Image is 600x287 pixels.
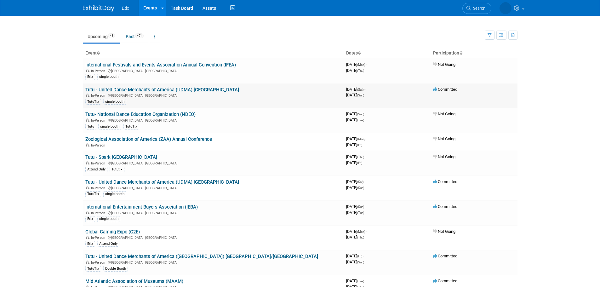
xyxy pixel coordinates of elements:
[364,87,365,92] span: -
[85,266,101,272] div: TutuTix
[103,99,126,105] div: single booth
[357,118,364,122] span: (Tue)
[85,229,140,235] a: Global Gaming Expo (G2E)
[83,31,120,43] a: Upcoming43
[433,204,457,209] span: Committed
[85,93,341,98] div: [GEOGRAPHIC_DATA], [GEOGRAPHIC_DATA]
[346,93,364,97] span: [DATE]
[97,50,100,55] a: Sort by Event Name
[357,236,364,239] span: (Thu)
[86,118,89,122] img: In-Person Event
[433,87,457,92] span: Committed
[346,160,362,165] span: [DATE]
[357,230,365,233] span: (Mon)
[433,112,455,116] span: Not Going
[462,3,491,14] a: Search
[346,229,367,234] span: [DATE]
[346,136,367,141] span: [DATE]
[433,62,455,67] span: Not Going
[86,161,89,164] img: In-Person Event
[366,136,367,141] span: -
[85,112,196,117] a: Tutu- National Dance Education Organization (NDEO)
[346,68,364,73] span: [DATE]
[86,211,89,214] img: In-Person Event
[357,94,364,97] span: (Sun)
[433,179,457,184] span: Committed
[97,241,119,247] div: Attend Only
[357,255,362,258] span: (Fri)
[85,278,183,284] a: Mid Atlantic Association of Museums (MAAM)
[346,118,364,122] span: [DATE]
[346,154,366,159] span: [DATE]
[85,124,96,129] div: Tutu
[85,185,341,190] div: [GEOGRAPHIC_DATA], [GEOGRAPHIC_DATA]
[346,179,365,184] span: [DATE]
[459,50,462,55] a: Sort by Participation Type
[433,229,455,234] span: Not Going
[97,216,120,222] div: single booth
[365,278,366,283] span: -
[85,241,95,247] div: Etix
[357,155,364,159] span: (Thu)
[344,48,431,59] th: Dates
[85,191,101,197] div: TutuTix
[85,179,239,185] a: Tutu - United Dance Merchants of America (UDMA) [GEOGRAPHIC_DATA]
[86,186,89,189] img: In-Person Event
[357,112,364,116] span: (Sun)
[86,261,89,264] img: In-Person Event
[433,154,455,159] span: Not Going
[346,87,365,92] span: [DATE]
[85,235,341,240] div: [GEOGRAPHIC_DATA], [GEOGRAPHIC_DATA]
[103,266,128,272] div: Double Booth
[85,87,239,93] a: Tutu - United Dance Merchants of America (UDMA) [GEOGRAPHIC_DATA]
[121,31,148,43] a: Past461
[357,186,364,190] span: (Sun)
[91,161,107,165] span: In-Person
[346,185,364,190] span: [DATE]
[91,143,107,147] span: In-Person
[122,6,129,11] span: Etix
[108,33,115,38] span: 43
[86,69,89,72] img: In-Person Event
[357,180,363,184] span: (Sat)
[364,179,365,184] span: -
[357,63,365,66] span: (Mon)
[357,205,364,209] span: (Sun)
[85,216,95,222] div: Etix
[85,118,341,123] div: [GEOGRAPHIC_DATA], [GEOGRAPHIC_DATA]
[91,94,107,98] span: In-Person
[103,191,126,197] div: single booth
[91,118,107,123] span: In-Person
[135,33,144,38] span: 461
[91,211,107,215] span: In-Person
[98,124,121,129] div: single booth
[357,137,365,141] span: (Mon)
[91,261,107,265] span: In-Person
[85,62,236,68] a: International Festivals and Events Association Annual Convention (IFEA)
[85,260,341,265] div: [GEOGRAPHIC_DATA], [GEOGRAPHIC_DATA]
[83,5,114,12] img: ExhibitDay
[431,48,517,59] th: Participation
[357,279,364,283] span: (Tue)
[86,143,89,146] img: In-Person Event
[500,2,511,14] img: Lakisha Cooper
[91,186,107,190] span: In-Person
[346,235,364,239] span: [DATE]
[85,160,341,165] div: [GEOGRAPHIC_DATA], [GEOGRAPHIC_DATA]
[346,278,366,283] span: [DATE]
[433,254,457,258] span: Committed
[365,154,366,159] span: -
[346,142,362,147] span: [DATE]
[86,236,89,239] img: In-Person Event
[346,112,366,116] span: [DATE]
[357,69,364,72] span: (Thu)
[471,6,485,11] span: Search
[85,136,212,142] a: Zoological Association of America (ZAA) Annual Conference
[346,210,364,215] span: [DATE]
[123,124,139,129] div: TutuTix
[110,167,124,172] div: Tututix
[97,74,120,80] div: single booth
[357,261,364,264] span: (Sun)
[358,50,361,55] a: Sort by Start Date
[85,99,101,105] div: TutuTix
